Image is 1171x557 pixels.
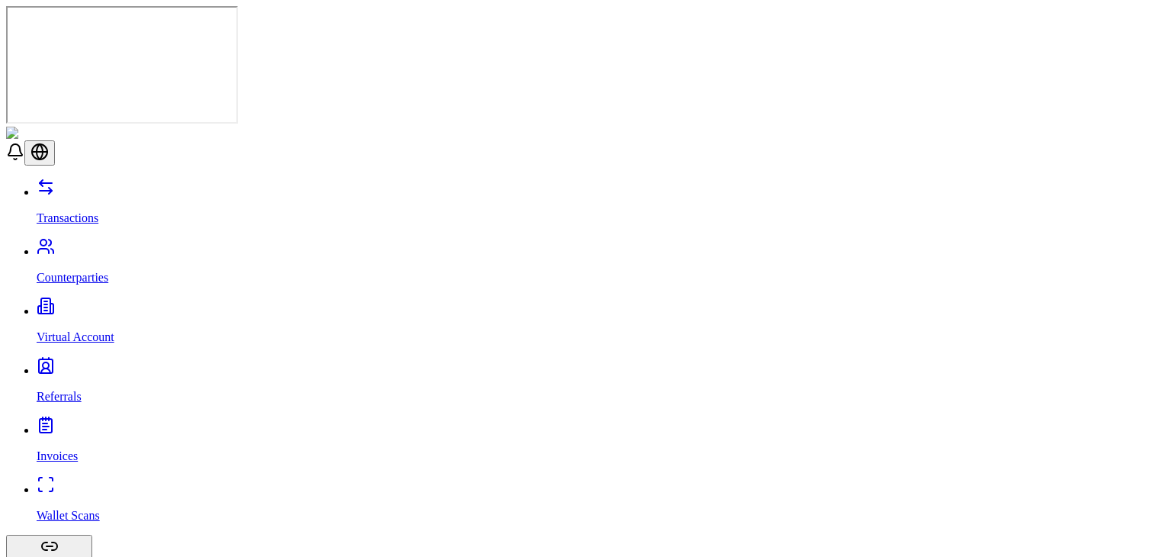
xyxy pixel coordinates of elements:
p: Referrals [37,390,1165,404]
a: Counterparties [37,245,1165,285]
a: Referrals [37,364,1165,404]
p: Virtual Account [37,330,1165,344]
a: Transactions [37,185,1165,225]
p: Counterparties [37,271,1165,285]
img: ShieldPay Logo [6,127,97,140]
a: Wallet Scans [37,483,1165,523]
a: Invoices [37,423,1165,463]
a: Virtual Account [37,304,1165,344]
p: Invoices [37,449,1165,463]
p: Wallet Scans [37,509,1165,523]
p: Transactions [37,211,1165,225]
